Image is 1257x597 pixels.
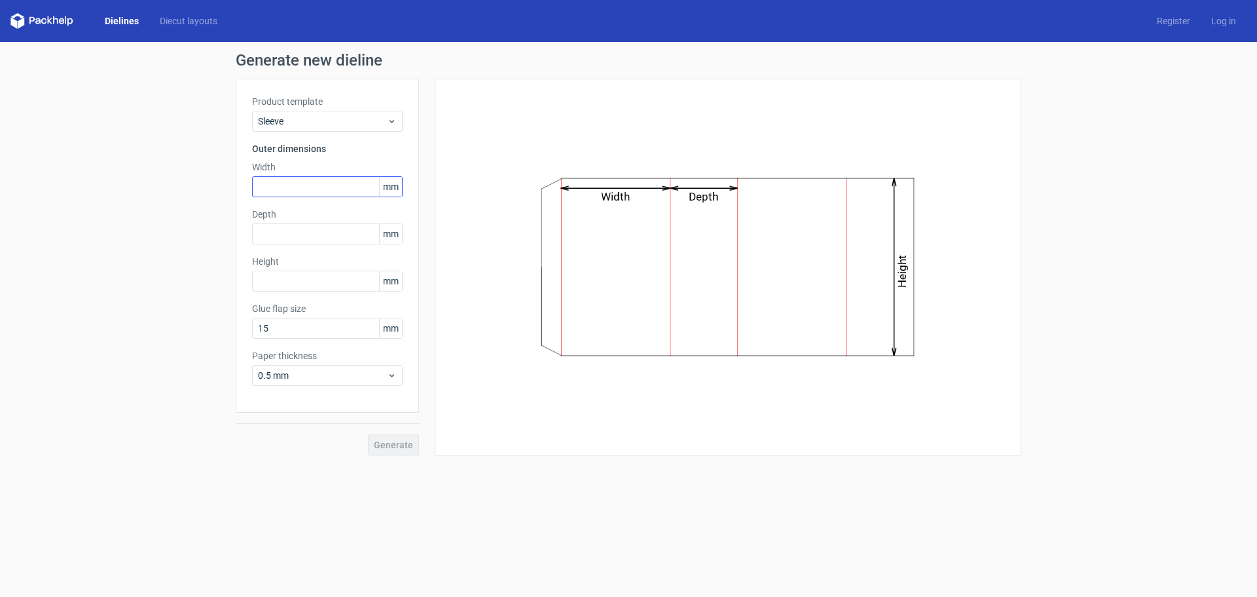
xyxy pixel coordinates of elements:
[258,369,387,382] span: 0.5 mm
[252,161,403,174] label: Width
[379,318,402,338] span: mm
[602,190,630,203] text: Width
[236,52,1021,68] h1: Generate new dieline
[379,271,402,291] span: mm
[379,177,402,197] span: mm
[252,95,403,108] label: Product template
[252,349,403,362] label: Paper thickness
[379,224,402,244] span: mm
[689,190,719,203] text: Depth
[252,208,403,221] label: Depth
[258,115,387,128] span: Sleeve
[1201,14,1247,28] a: Log in
[94,14,149,28] a: Dielines
[1146,14,1201,28] a: Register
[149,14,228,28] a: Diecut layouts
[252,302,403,315] label: Glue flap size
[252,142,403,155] h3: Outer dimensions
[896,255,909,288] text: Height
[252,255,403,268] label: Height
